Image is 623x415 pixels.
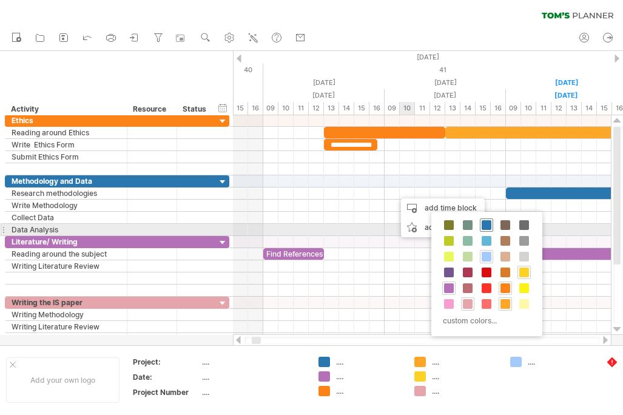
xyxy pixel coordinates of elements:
[528,357,594,367] div: ....
[133,387,200,397] div: Project Number
[12,309,121,320] div: Writing Methodology
[11,103,120,115] div: Activity
[506,102,521,115] div: 09
[369,102,385,115] div: 16
[12,212,121,223] div: Collect Data
[445,102,460,115] div: 13
[233,102,248,115] div: 15
[521,102,536,115] div: 10
[12,175,121,187] div: Methodology and Data
[582,102,597,115] div: 14
[336,371,402,382] div: ....
[133,372,200,382] div: Date:
[432,357,498,367] div: ....
[400,102,415,115] div: 10
[476,102,491,115] div: 15
[12,236,121,248] div: Literature/ Writing
[324,102,339,115] div: 13
[336,386,402,396] div: ....
[12,187,121,199] div: Research methodologies
[551,102,567,115] div: 12
[536,102,551,115] div: 11
[597,102,612,115] div: 15
[385,89,506,102] div: Tuesday, 7 October 2025
[183,103,209,115] div: Status
[202,357,304,367] div: ....
[354,102,369,115] div: 15
[248,102,263,115] div: 16
[309,102,324,115] div: 12
[12,297,121,308] div: Writing the IS paper
[437,312,533,329] div: custom colors...
[415,102,430,115] div: 11
[567,102,582,115] div: 13
[12,260,121,272] div: Writing Literature Review
[263,76,385,89] div: Monday, 6 October 2025
[12,115,121,126] div: Ethics
[12,224,121,235] div: Data Analysis
[263,102,278,115] div: 09
[12,248,121,260] div: Reading around the subject
[430,102,445,115] div: 12
[202,372,304,382] div: ....
[12,200,121,211] div: Write Methodology
[6,357,120,403] div: Add your own logo
[385,102,400,115] div: 09
[12,321,121,332] div: Writing Literature Review
[401,218,485,237] div: add icon
[133,103,170,115] div: Resource
[491,102,506,115] div: 16
[432,371,498,382] div: ....
[278,102,294,115] div: 10
[294,102,309,115] div: 11
[336,357,402,367] div: ....
[202,387,304,397] div: ....
[12,139,121,150] div: Write Ethics Form
[339,102,354,115] div: 14
[263,248,324,260] div: Find References
[263,89,385,102] div: Monday, 6 October 2025
[12,333,121,345] div: Writing Results
[385,76,506,89] div: Tuesday, 7 October 2025
[401,198,485,218] div: add time block
[133,357,200,367] div: Project:
[12,127,121,138] div: Reading around Ethics
[432,386,498,396] div: ....
[460,102,476,115] div: 14
[12,151,121,163] div: Submit Ethics Form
